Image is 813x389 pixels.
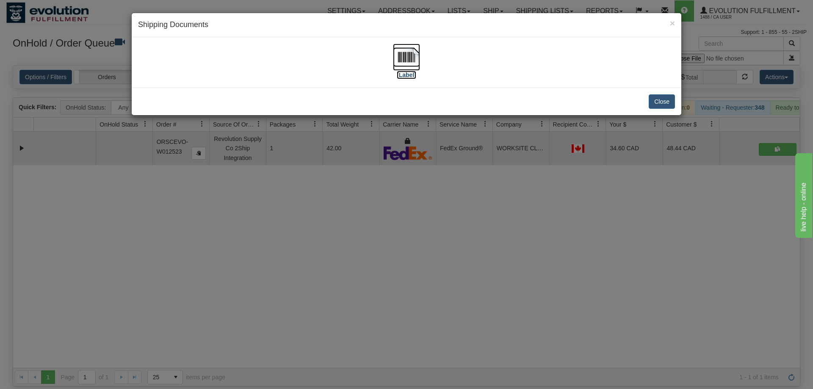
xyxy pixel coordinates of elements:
a: [Label] [393,53,420,78]
div: live help - online [6,5,78,15]
iframe: chat widget [794,151,812,237]
button: Close [649,94,675,109]
label: [Label] [397,71,416,79]
button: Close [670,19,675,28]
h4: Shipping Documents [138,19,675,30]
img: barcode.jpg [393,44,420,71]
span: × [670,18,675,28]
